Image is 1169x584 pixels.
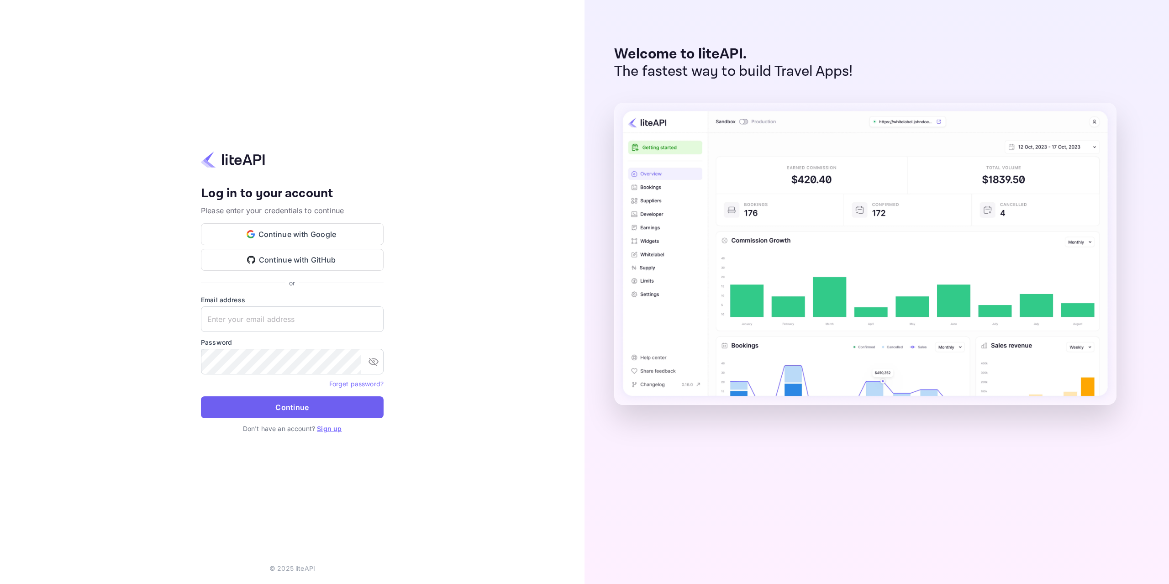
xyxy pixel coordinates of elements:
[201,337,384,347] label: Password
[317,425,342,432] a: Sign up
[201,151,265,168] img: liteapi
[201,186,384,202] h4: Log in to your account
[201,249,384,271] button: Continue with GitHub
[364,353,383,371] button: toggle password visibility
[201,223,384,245] button: Continue with Google
[614,46,853,63] p: Welcome to liteAPI.
[269,563,315,573] p: © 2025 liteAPI
[289,278,295,288] p: or
[201,295,384,305] label: Email address
[329,379,384,388] a: Forget password?
[201,205,384,216] p: Please enter your credentials to continue
[201,306,384,332] input: Enter your email address
[201,396,384,418] button: Continue
[614,103,1116,405] img: liteAPI Dashboard Preview
[201,424,384,433] p: Don't have an account?
[614,63,853,80] p: The fastest way to build Travel Apps!
[329,380,384,388] a: Forget password?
